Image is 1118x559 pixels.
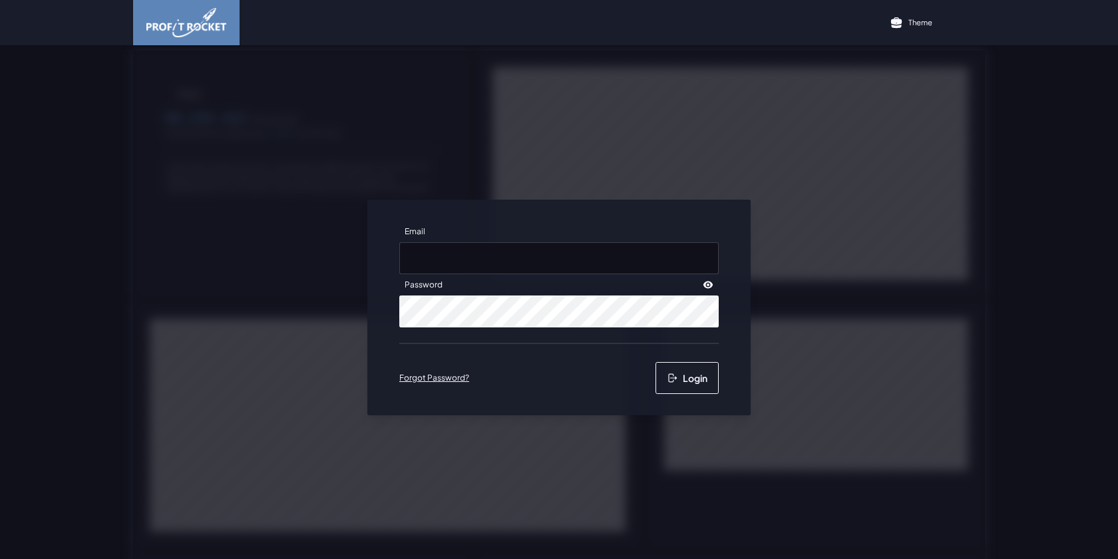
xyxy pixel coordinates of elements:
a: Forgot Password? [399,373,469,383]
button: Login [655,362,719,394]
label: Password [399,274,448,295]
label: Email [399,221,431,242]
p: Theme [908,17,932,27]
img: image [146,8,226,37]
